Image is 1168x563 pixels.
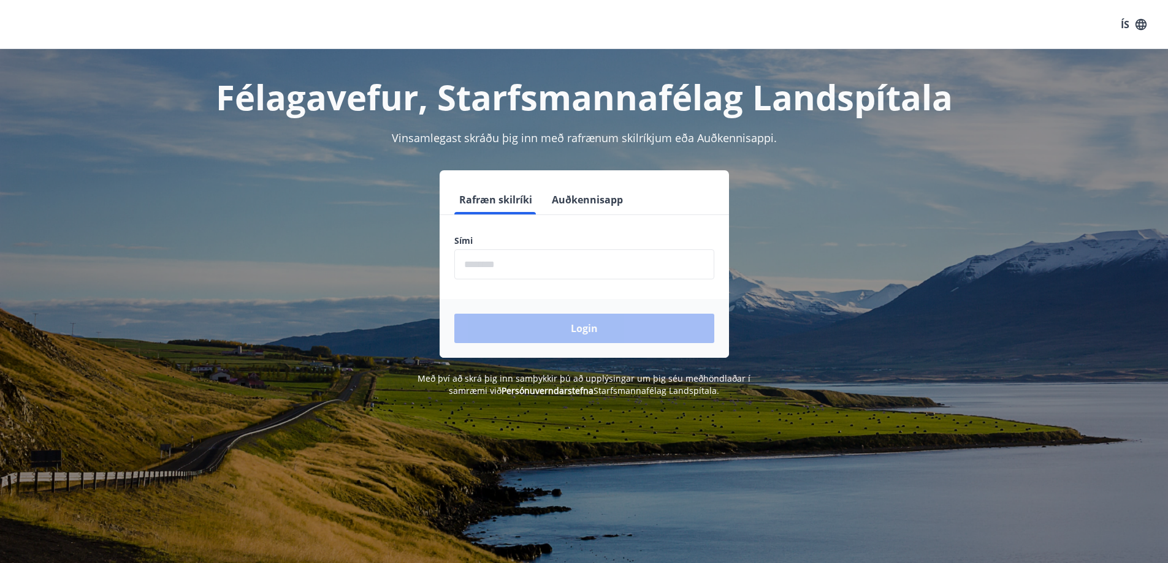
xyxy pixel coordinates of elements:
h1: Félagavefur, Starfsmannafélag Landspítala [158,74,1011,120]
button: Rafræn skilríki [454,185,537,214]
button: Auðkennisapp [547,185,628,214]
label: Sími [454,235,714,247]
span: Vinsamlegast skráðu þig inn með rafrænum skilríkjum eða Auðkennisappi. [392,130,777,145]
span: Með því að skrá þig inn samþykkir þú að upplýsingar um þig séu meðhöndlaðar í samræmi við Starfsm... [418,372,750,396]
a: Persónuverndarstefna [502,385,594,396]
button: ÍS [1114,13,1153,36]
